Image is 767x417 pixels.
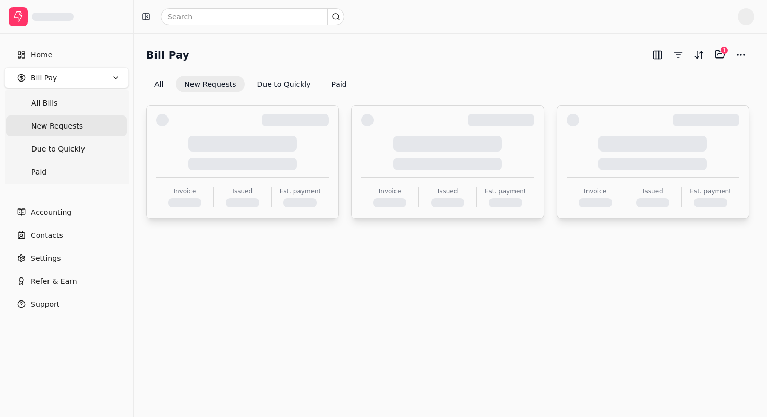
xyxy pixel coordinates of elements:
[4,44,129,65] a: Home
[4,67,129,88] button: Bill Pay
[31,73,57,84] span: Bill Pay
[31,299,59,310] span: Support
[691,47,708,63] button: Sort
[4,294,129,315] button: Support
[6,138,127,159] a: Due to Quickly
[31,144,85,155] span: Due to Quickly
[31,230,63,241] span: Contacts
[4,248,129,269] a: Settings
[31,98,57,109] span: All Bills
[690,187,732,196] div: Est. payment
[733,47,749,63] button: More
[379,187,401,196] div: Invoice
[4,271,129,292] button: Refer & Earn
[176,76,244,92] button: New Requests
[6,161,127,182] a: Paid
[31,207,71,218] span: Accounting
[323,76,355,92] button: Paid
[31,121,83,132] span: New Requests
[31,50,52,61] span: Home
[161,8,344,25] input: Search
[31,276,77,287] span: Refer & Earn
[31,167,46,178] span: Paid
[4,202,129,223] a: Accounting
[280,187,321,196] div: Est. payment
[584,187,606,196] div: Invoice
[6,92,127,113] a: All Bills
[146,47,189,63] h2: Bill Pay
[31,253,61,264] span: Settings
[249,76,319,92] button: Due to Quickly
[485,187,526,196] div: Est. payment
[146,76,172,92] button: All
[4,225,129,246] a: Contacts
[146,76,355,92] div: Invoice filter options
[712,46,728,63] button: Batch (1)
[6,115,127,136] a: New Requests
[173,187,196,196] div: Invoice
[232,187,253,196] div: Issued
[438,187,458,196] div: Issued
[720,46,728,54] div: 1
[643,187,663,196] div: Issued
